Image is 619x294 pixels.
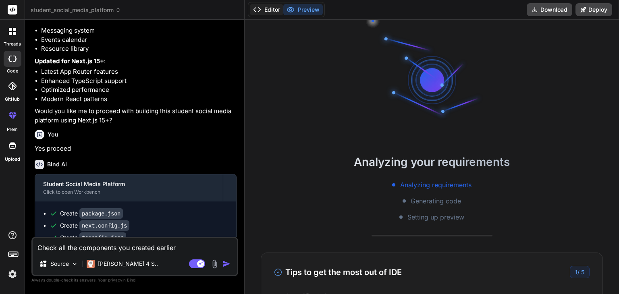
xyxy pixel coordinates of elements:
label: prem [7,126,18,133]
label: Upload [5,156,20,163]
li: Optimized performance [41,85,237,95]
code: next.config.js [79,220,129,231]
div: Student Social Media Platform [43,180,215,188]
button: Download [527,3,572,16]
div: Click to open Workbench [43,189,215,195]
li: Events calendar [41,35,237,45]
button: Deploy [575,3,612,16]
code: tsconfig.json [79,232,126,243]
div: Create [60,234,126,242]
li: Resource library [41,44,237,54]
strong: Updated for Next.js 15+ [35,57,104,65]
span: student_social_media_platform [31,6,121,14]
li: Messaging system [41,26,237,35]
p: Would you like me to proceed with building this student social media platform using Next.js 15+? [35,107,237,125]
p: Yes proceed [35,144,237,153]
h6: You [48,130,58,139]
p: Always double-check its answers. Your in Bind [31,276,238,284]
code: package.json [79,208,123,219]
button: Editor [250,4,283,15]
label: code [7,68,18,75]
p: [PERSON_NAME] 4 S.. [98,260,158,268]
label: threads [4,41,21,48]
p: Source [50,260,69,268]
li: Modern React patterns [41,95,237,104]
span: 1 [575,269,577,275]
img: attachment [210,259,219,269]
div: Create [60,222,129,230]
img: Claude 4 Sonnet [87,260,95,268]
h3: Tips to get the most out of IDE [274,266,402,278]
label: GitHub [5,96,20,103]
div: Create [60,209,123,217]
h2: Analyzing your requirements [245,153,619,170]
h6: Bind AI [47,160,67,168]
div: / [570,266,590,278]
img: settings [6,267,19,281]
li: Latest App Router features [41,67,237,77]
button: Student Social Media PlatformClick to open Workbench [35,174,223,201]
span: privacy [108,277,123,282]
img: Pick Models [71,261,78,267]
span: Generating code [411,196,461,206]
textarea: Check all the components you created earlier [33,238,237,253]
li: Enhanced TypeScript support [41,77,237,86]
p: : [35,57,237,66]
span: Setting up preview [407,212,464,222]
span: Analyzing requirements [400,180,472,190]
img: icon [222,260,231,268]
span: 5 [581,269,584,275]
button: Preview [283,4,323,15]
